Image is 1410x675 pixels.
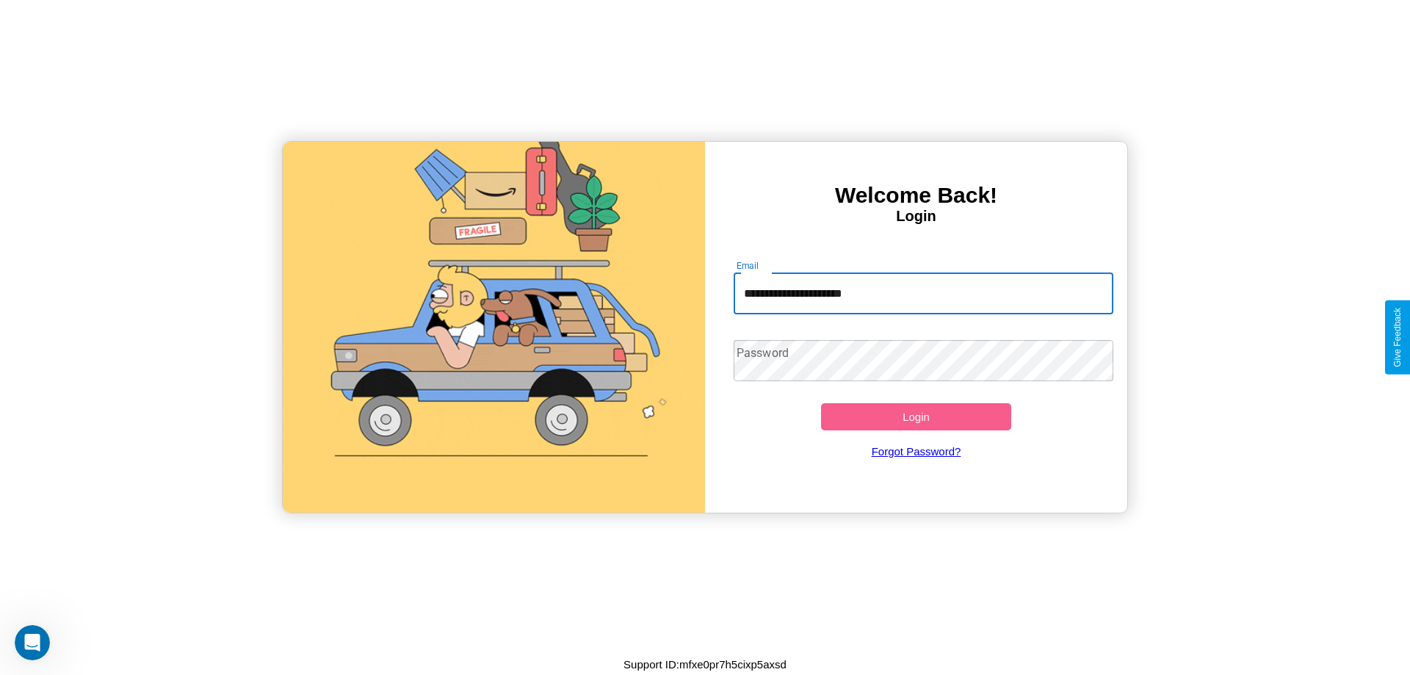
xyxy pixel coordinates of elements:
iframe: Intercom live chat [15,625,50,660]
a: Forgot Password? [726,430,1107,472]
div: Give Feedback [1392,308,1403,367]
p: Support ID: mfxe0pr7h5cixp5axsd [623,654,787,674]
h3: Welcome Back! [705,183,1127,208]
img: gif [283,142,705,513]
h4: Login [705,208,1127,225]
label: Email [737,259,759,272]
button: Login [821,403,1011,430]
